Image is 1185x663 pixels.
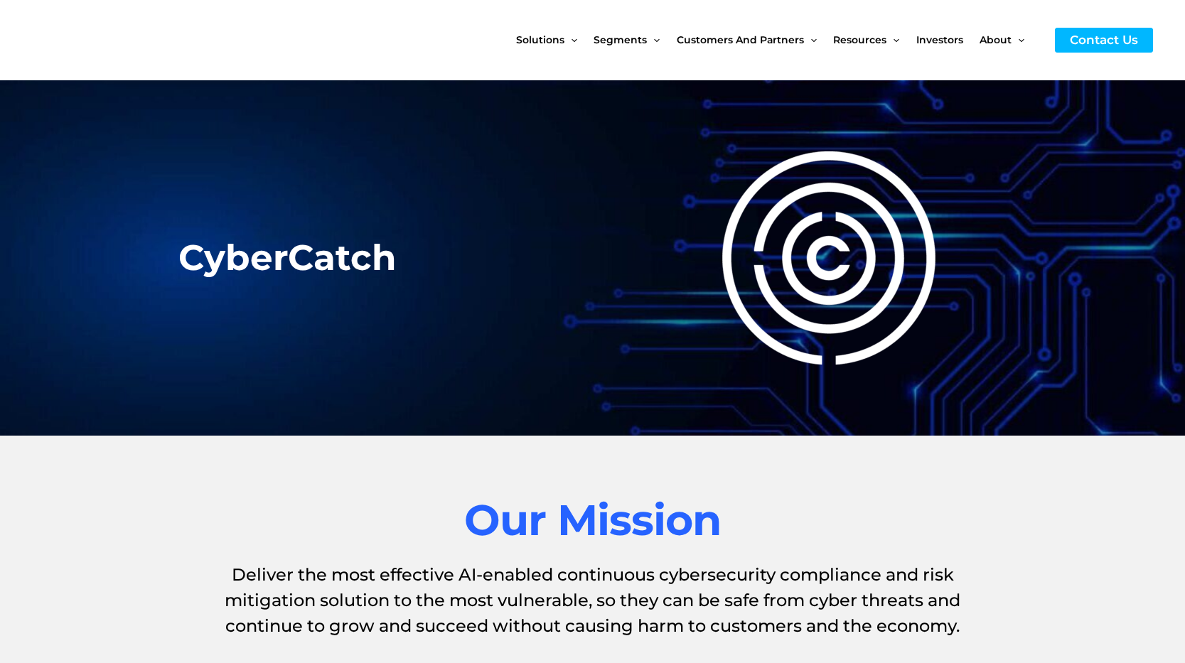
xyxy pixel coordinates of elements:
span: Menu Toggle [647,10,660,70]
span: Solutions [516,10,564,70]
h2: Our Mission [195,492,991,548]
a: Contact Us [1055,28,1153,53]
span: Menu Toggle [886,10,899,70]
span: Resources [833,10,886,70]
nav: Site Navigation: New Main Menu [516,10,1041,70]
span: Menu Toggle [1012,10,1024,70]
h1: Deliver the most effective AI-enabled continuous cybersecurity compliance and risk mitigation sol... [195,562,991,639]
span: Menu Toggle [804,10,817,70]
span: Segments [594,10,647,70]
span: Menu Toggle [564,10,577,70]
span: About [980,10,1012,70]
h2: CyberCatch [178,240,407,276]
span: Investors [916,10,963,70]
img: CyberCatch [25,11,195,70]
a: Investors [916,10,980,70]
span: Customers and Partners [677,10,804,70]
